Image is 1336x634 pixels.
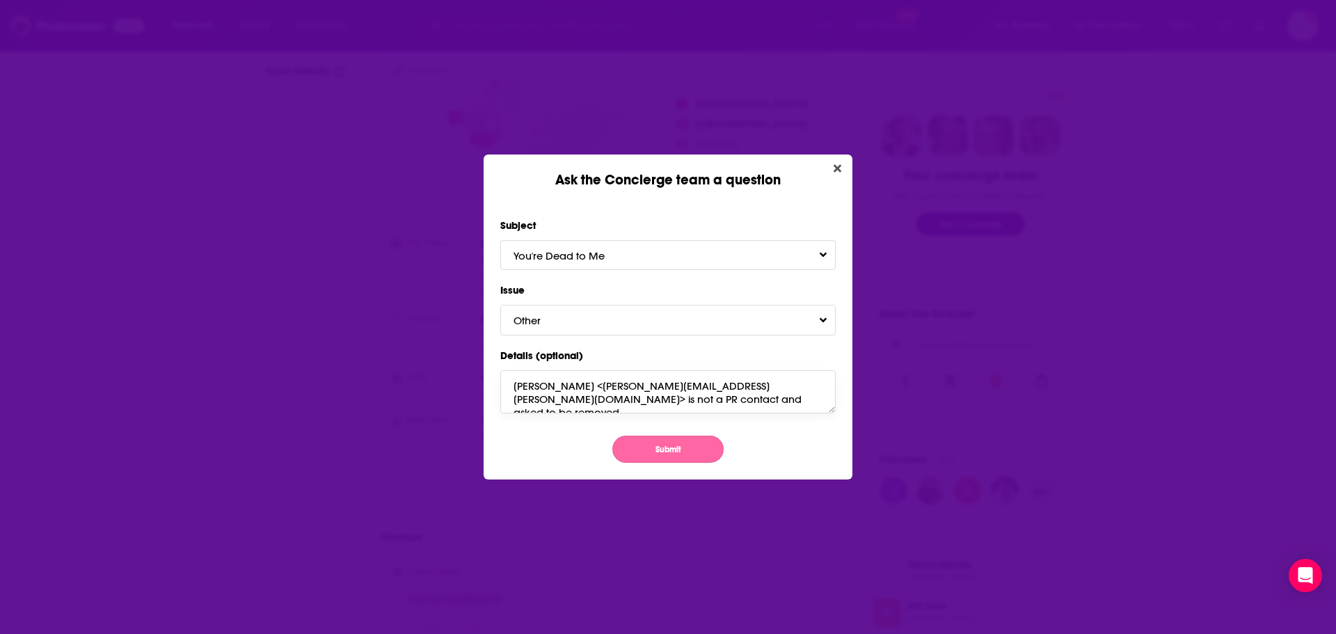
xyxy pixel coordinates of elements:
[500,370,836,413] textarea: [PERSON_NAME] <[PERSON_NAME][EMAIL_ADDRESS][PERSON_NAME][DOMAIN_NAME]> is not a PR contact and as...
[500,281,836,299] label: Issue
[500,347,836,365] label: Details (optional)
[500,216,836,235] label: Subject
[500,305,836,335] button: OtherToggle Pronoun Dropdown
[612,436,724,463] button: Submit
[514,249,633,262] span: You're Dead to Me
[828,160,847,177] button: Close
[500,240,836,270] button: You're Dead to MeToggle Pronoun Dropdown
[484,154,852,189] div: Ask the Concierge team a question
[514,314,568,327] span: Other
[1289,559,1322,592] div: Open Intercom Messenger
